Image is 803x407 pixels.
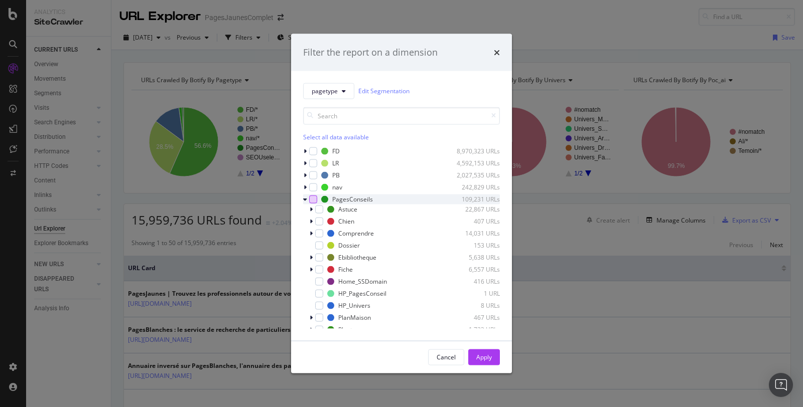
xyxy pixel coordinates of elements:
div: 14,031 URLs [451,229,500,238]
div: PlanMaison [338,313,371,322]
div: 109,231 URLs [451,195,500,203]
div: Select all data available [303,132,500,141]
div: FD [332,147,340,155]
div: Cancel [437,353,456,361]
div: 467 URLs [451,313,500,322]
div: Home_SSDomain [338,277,387,286]
div: Dossier [338,241,360,250]
div: 8 URLs [451,301,500,310]
div: HP_PagesConseil [338,289,386,298]
div: 2,027,535 URLs [451,171,500,179]
div: times [494,46,500,59]
div: 242,829 URLs [451,183,500,191]
input: Search [303,107,500,124]
a: Edit Segmentation [358,86,410,96]
div: Open Intercom Messenger [769,373,793,397]
span: pagetype [312,87,338,95]
div: 407 URLs [451,217,500,226]
div: HP_Univers [338,301,370,310]
div: Filter the report on a dimension [303,46,438,59]
div: Comprendre [338,229,374,238]
div: nav [332,183,342,191]
div: 416 URLs [451,277,500,286]
div: LR [332,159,339,167]
div: 1 URL [451,289,500,298]
div: 4,592,153 URLs [451,159,500,167]
div: Apply [476,353,492,361]
div: 6,557 URLs [451,265,500,274]
div: PB [332,171,340,179]
div: 5,638 URLs [451,253,500,262]
div: Chien [338,217,354,226]
button: Cancel [428,349,464,365]
div: 22,867 URLs [451,205,500,214]
div: 1,723 URLs [451,325,500,334]
div: Astuce [338,205,357,214]
div: PagesConseils [332,195,373,203]
div: 8,970,323 URLs [451,147,500,155]
div: Ebibliotheque [338,253,376,262]
div: Plante [338,325,356,334]
button: pagetype [303,83,354,99]
div: 153 URLs [451,241,500,250]
button: Apply [468,349,500,365]
div: Fiche [338,265,353,274]
div: modal [291,34,512,373]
